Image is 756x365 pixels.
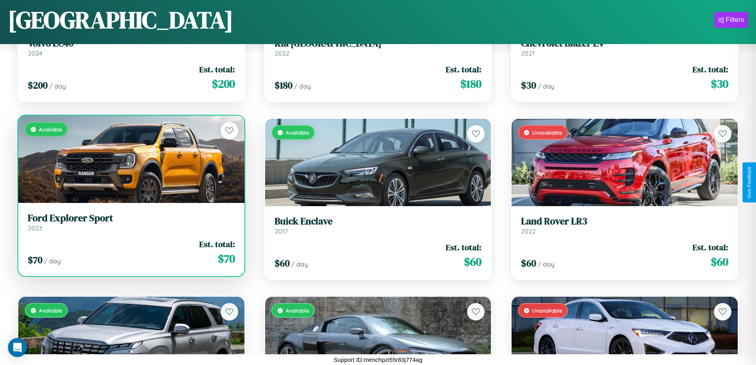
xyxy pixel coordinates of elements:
p: Support ID: menchpzi55r83j774ag [334,354,422,365]
span: Est. total: [693,64,728,75]
span: 2022 [275,49,289,57]
span: / day [538,260,554,268]
span: $ 60 [464,254,481,270]
span: Est. total: [199,64,235,75]
span: Unavailable [532,307,562,314]
span: $ 180 [460,76,481,92]
span: / day [49,82,66,90]
span: $ 60 [711,254,728,270]
span: / day [291,260,308,268]
span: Unavailable [532,129,562,136]
span: Available [39,307,62,314]
span: Available [286,129,309,136]
span: 2024 [28,49,42,57]
span: / day [538,82,554,90]
span: Est. total: [446,64,481,75]
a: Chevrolet Blazer EV2021 [521,38,728,57]
span: Available [286,307,309,314]
button: Filters [714,12,748,28]
span: 2022 [521,227,536,235]
span: 2023 [28,224,42,232]
span: / day [294,82,311,90]
span: $ 60 [275,257,290,270]
h3: Kia [GEOGRAPHIC_DATA] [275,38,482,49]
span: Est. total: [446,241,481,253]
a: Ford Explorer Sport2023 [28,212,235,232]
span: $ 60 [521,257,536,270]
span: Est. total: [693,241,728,253]
a: Kia [GEOGRAPHIC_DATA]2022 [275,38,482,57]
span: / day [44,257,61,265]
div: Filters [726,16,744,24]
span: $ 200 [212,76,235,92]
span: $ 30 [711,76,728,92]
h3: Buick Enclave [275,216,482,227]
span: $ 30 [521,79,536,92]
span: $ 180 [275,79,292,92]
span: $ 70 [218,251,235,267]
span: Est. total: [199,238,235,250]
span: 2021 [521,49,535,57]
h3: Ford Explorer Sport [28,212,235,224]
h1: [GEOGRAPHIC_DATA] [8,4,233,36]
h3: Land Rover LR3 [521,216,728,227]
span: $ 200 [28,79,48,92]
a: Buick Enclave2017 [275,216,482,235]
div: Open Intercom Messenger [8,338,27,357]
span: $ 70 [28,253,42,267]
div: Give Feedback [746,166,752,199]
span: Available [39,126,62,133]
a: Volvo EC402024 [28,38,235,57]
a: Land Rover LR32022 [521,216,728,235]
span: 2017 [275,227,288,235]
